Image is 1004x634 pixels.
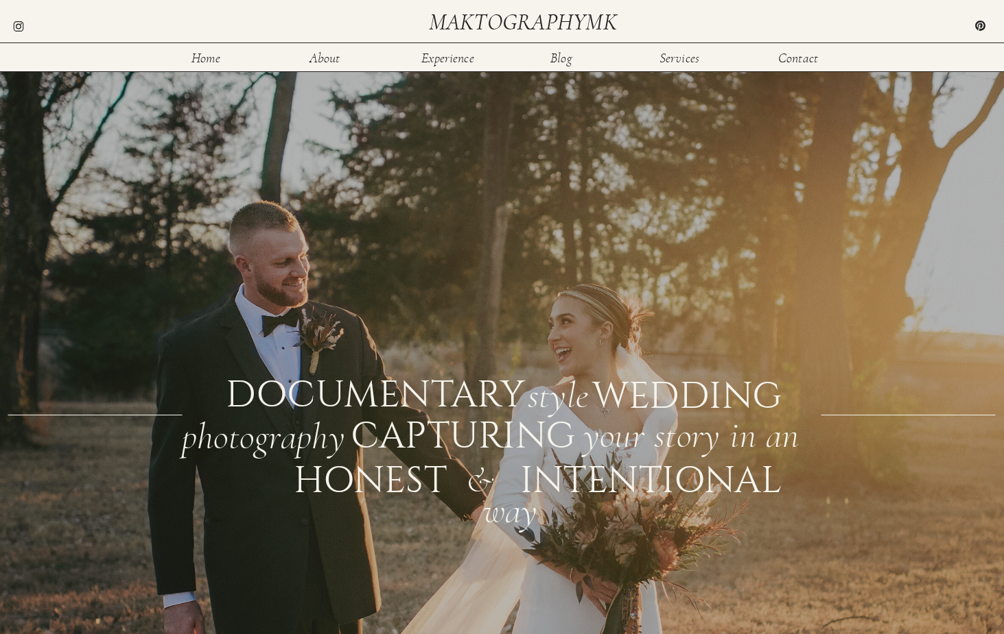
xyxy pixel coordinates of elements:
div: intentional [520,462,620,493]
a: Services [657,51,702,63]
a: Contact [776,51,821,63]
div: your story in an [583,417,819,448]
div: way [482,493,550,524]
div: documentary [226,376,520,409]
a: About [303,51,347,63]
a: Blog [539,51,584,63]
div: & [466,462,507,493]
div: style [528,378,588,407]
div: WEDDING [592,378,780,407]
a: maktographymk [429,11,622,34]
div: honest [294,462,393,493]
a: Experience [421,51,476,63]
div: CAPTURING [351,417,512,448]
div: photography [182,419,347,450]
a: Home [184,51,229,63]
